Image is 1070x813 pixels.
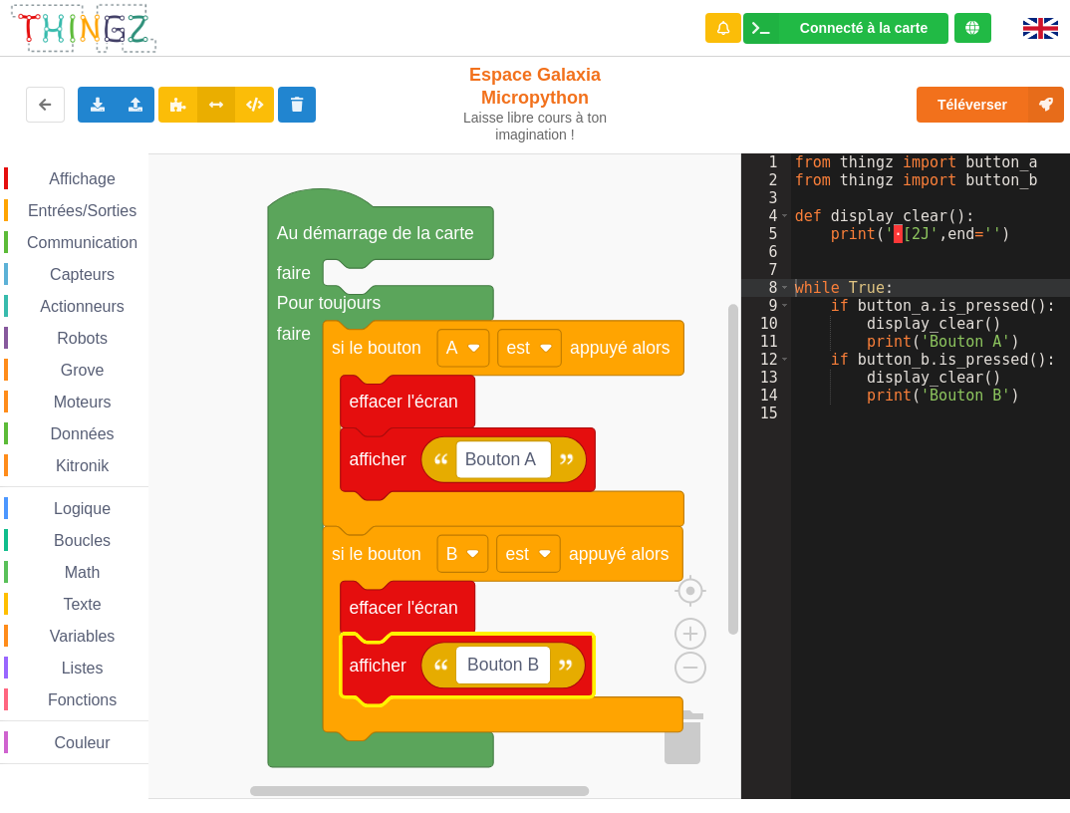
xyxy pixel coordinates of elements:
[741,369,791,387] div: 13
[277,324,311,344] text: faire
[741,279,791,297] div: 8
[47,266,118,283] span: Capteurs
[51,500,114,517] span: Logique
[569,544,669,564] text: appuyé alors
[465,449,537,469] text: Bouton A
[446,338,458,358] text: A
[277,293,382,313] text: Pour toujours
[741,171,791,189] div: 2
[52,734,114,751] span: Couleur
[350,392,458,411] text: effacer l'écran
[46,170,118,187] span: Affichage
[447,110,623,143] div: Laisse libre cours à ton imagination !
[570,338,670,358] text: appuyé alors
[741,243,791,261] div: 6
[51,394,115,410] span: Moteurs
[741,315,791,333] div: 10
[51,532,114,549] span: Boucles
[47,628,119,645] span: Variables
[332,544,421,564] text: si le bouton
[54,330,111,347] span: Robots
[446,544,458,564] text: B
[741,351,791,369] div: 12
[9,2,158,55] img: thingz_logo.png
[505,544,529,564] text: est
[507,338,531,358] text: est
[350,449,406,469] text: afficher
[447,64,623,143] div: Espace Galaxia Micropython
[350,597,458,617] text: effacer l'écran
[60,596,104,613] span: Texte
[917,87,1064,123] button: Téléverser
[332,338,421,358] text: si le bouton
[1023,18,1058,39] img: gb.png
[277,223,474,243] text: Au démarrage de la carte
[800,21,928,35] div: Connecté à la carte
[741,189,791,207] div: 3
[743,13,948,44] div: Ta base fonctionne bien !
[53,457,112,474] span: Kitronik
[741,207,791,225] div: 4
[45,691,120,708] span: Fonctions
[741,225,791,243] div: 5
[741,333,791,351] div: 11
[58,362,108,379] span: Grove
[741,153,791,171] div: 1
[277,262,311,282] text: faire
[954,13,991,43] div: Tu es connecté au serveur de création de Thingz
[741,261,791,279] div: 7
[37,298,128,315] span: Actionneurs
[24,234,140,251] span: Communication
[741,297,791,315] div: 9
[25,202,139,219] span: Entrées/Sorties
[62,564,104,581] span: Math
[741,405,791,422] div: 15
[350,656,406,676] text: afficher
[741,387,791,405] div: 14
[48,425,118,442] span: Données
[59,660,107,677] span: Listes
